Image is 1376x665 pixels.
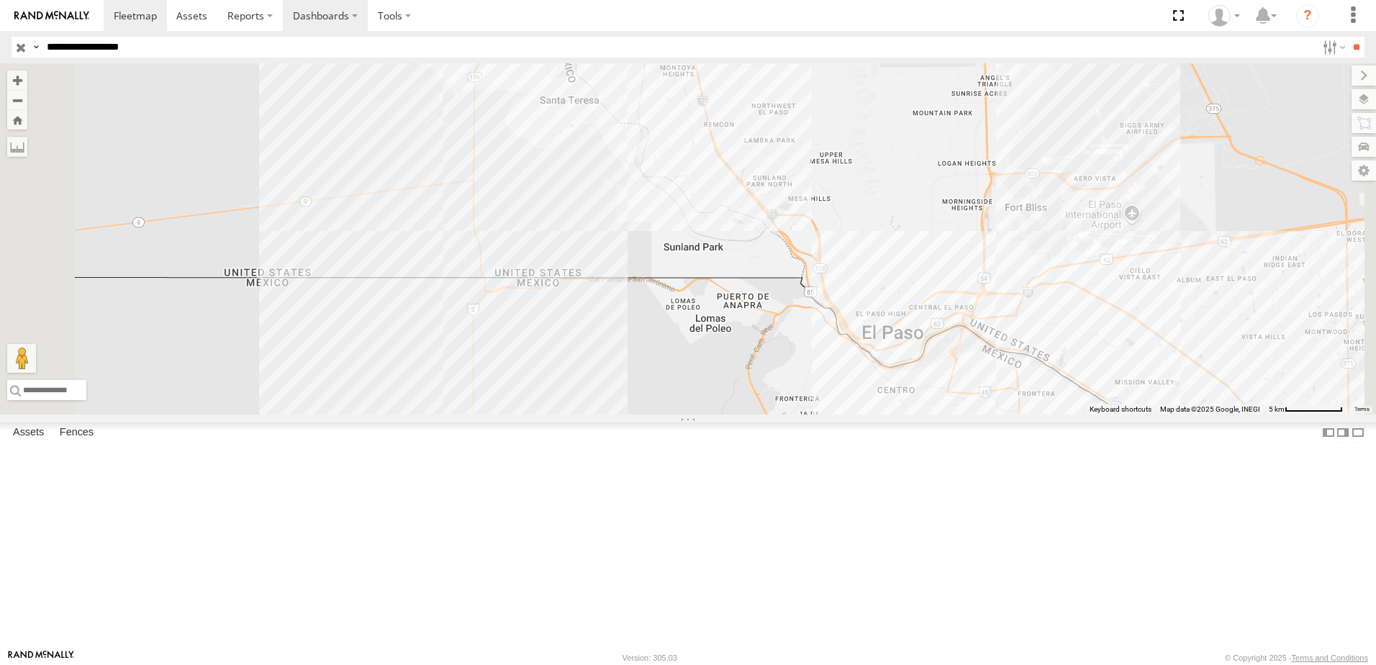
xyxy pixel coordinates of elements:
[1296,4,1319,27] i: ?
[7,71,27,90] button: Zoom in
[7,90,27,110] button: Zoom out
[1203,5,1245,27] div: omar hernandez
[1317,37,1348,58] label: Search Filter Options
[1321,422,1336,443] label: Dock Summary Table to the Left
[1264,404,1347,415] button: Map Scale: 5 km per 77 pixels
[1352,160,1376,181] label: Map Settings
[30,37,42,58] label: Search Query
[1292,653,1368,662] a: Terms and Conditions
[1090,404,1151,415] button: Keyboard shortcuts
[6,422,51,443] label: Assets
[1160,405,1260,413] span: Map data ©2025 Google, INEGI
[1269,405,1285,413] span: 5 km
[7,110,27,130] button: Zoom Home
[8,651,74,665] a: Visit our Website
[53,422,101,443] label: Fences
[1354,407,1370,412] a: Terms
[7,137,27,157] label: Measure
[1351,422,1365,443] label: Hide Summary Table
[7,344,36,373] button: Drag Pegman onto the map to open Street View
[14,11,89,21] img: rand-logo.svg
[1336,422,1350,443] label: Dock Summary Table to the Right
[623,653,677,662] div: Version: 305.03
[1225,653,1368,662] div: © Copyright 2025 -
